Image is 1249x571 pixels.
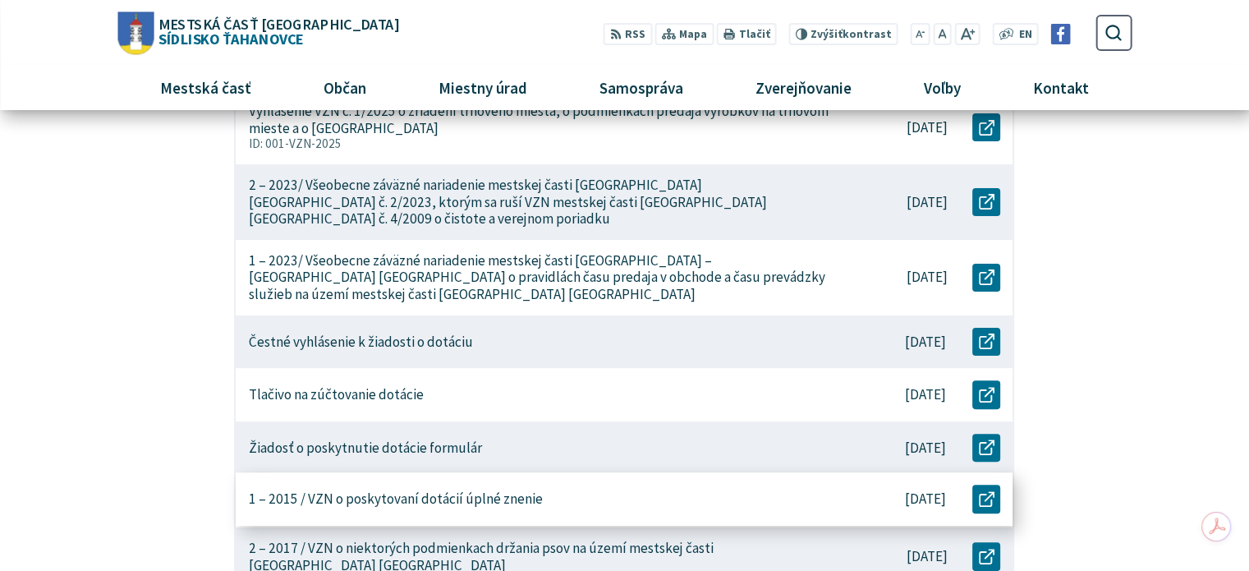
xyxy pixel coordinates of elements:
[117,12,154,54] img: Prejsť na domovskú stránku
[293,66,396,110] a: Občan
[907,548,948,565] p: [DATE]
[918,66,967,110] span: Voľby
[249,334,473,351] p: Čestné vyhlásenie k žiadosti o dotáciu
[810,28,892,41] span: kontrast
[1003,66,1119,110] a: Kontakt
[249,252,831,303] p: 1 – 2023/ Všeobecne záväzné nariadenie mestskej časti [GEOGRAPHIC_DATA] – [GEOGRAPHIC_DATA] [GEOG...
[154,66,257,110] span: Mestská časť
[249,103,831,136] p: Vyhlásenie VZN č. 1/2025 o zriadení trhového miesta, o podmienkach predaja výrobkov na trhovom mi...
[894,66,991,110] a: Voľby
[249,136,831,151] p: ID: 001-VZN-2025
[788,23,898,45] button: Zvýšiťkontrast
[158,16,398,31] span: Mestská časť [GEOGRAPHIC_DATA]
[907,194,948,211] p: [DATE]
[249,490,543,508] p: 1 – 2015 / VZN o poskytovaní dotácií úplné znenie
[154,16,398,46] span: Sídlisko Ťahanovce
[432,66,533,110] span: Miestny úrad
[933,23,951,45] button: Nastaviť pôvodnú veľkosť písma
[570,66,714,110] a: Samospráva
[249,386,424,403] p: Tlačivo na zúčtovanie dotácie
[117,12,398,54] a: Logo Sídlisko Ťahanovce, prejsť na domovskú stránku.
[907,119,948,136] p: [DATE]
[130,66,281,110] a: Mestská časť
[1014,26,1036,44] a: EN
[604,23,652,45] a: RSS
[625,26,645,44] span: RSS
[907,269,948,286] p: [DATE]
[954,23,980,45] button: Zväčšiť veľkosť písma
[408,66,557,110] a: Miestny úrad
[717,23,776,45] button: Tlačiť
[750,66,858,110] span: Zverejňovanie
[726,66,882,110] a: Zverejňovanie
[249,177,831,228] p: 2 – 2023/ Všeobecne záväzné nariadenie mestskej časti [GEOGRAPHIC_DATA] [GEOGRAPHIC_DATA] č. 2/20...
[810,27,843,41] span: Zvýšiť
[317,66,372,110] span: Občan
[905,386,946,403] p: [DATE]
[905,440,946,457] p: [DATE]
[1018,26,1031,44] span: EN
[655,23,714,45] a: Mapa
[905,334,946,351] p: [DATE]
[1027,66,1095,110] span: Kontakt
[1050,24,1071,44] img: Prejsť na Facebook stránku
[911,23,930,45] button: Zmenšiť veľkosť písma
[905,490,946,508] p: [DATE]
[249,440,482,457] p: Žiadosť o poskytnutie dotácie formulár
[738,28,769,41] span: Tlačiť
[679,26,707,44] span: Mapa
[593,66,689,110] span: Samospráva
